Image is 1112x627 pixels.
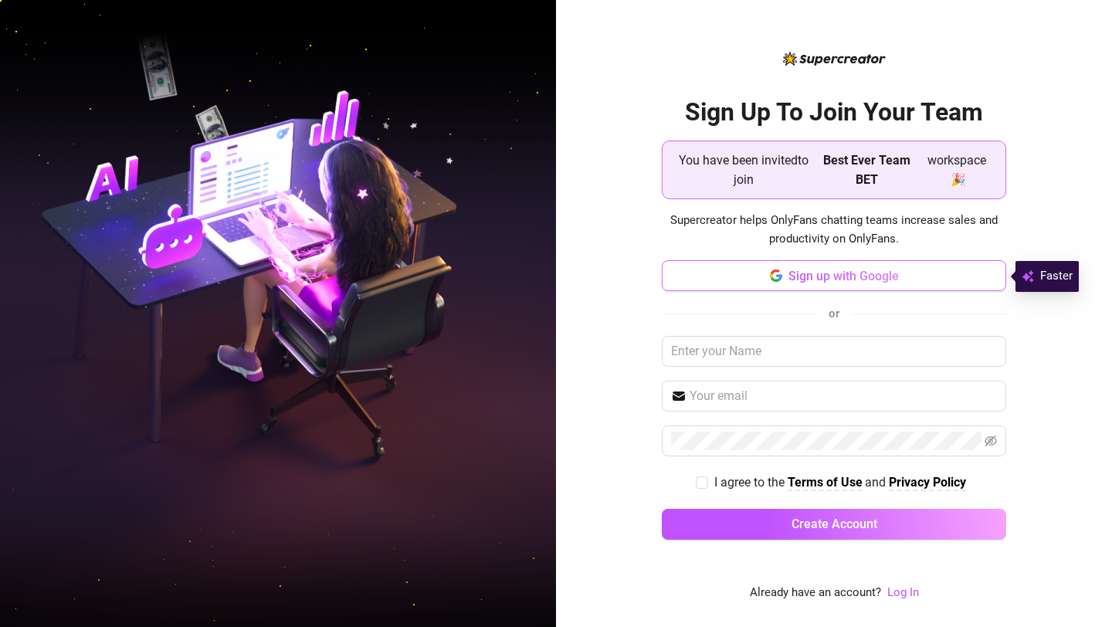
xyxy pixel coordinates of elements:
a: Log In [887,585,919,599]
strong: Best Ever Team BET [823,153,910,187]
span: or [829,307,839,320]
a: Privacy Policy [889,475,966,491]
a: Terms of Use [788,475,863,491]
strong: Privacy Policy [889,475,966,490]
span: Create Account [792,517,877,531]
img: logo-BBDzfeDw.svg [783,52,886,66]
span: workspace 🎉 [920,151,993,189]
button: Sign up with Google [662,260,1006,291]
button: Create Account [662,509,1006,540]
span: I agree to the [714,475,788,490]
input: Enter your Name [662,336,1006,367]
span: Supercreator helps OnlyFans chatting teams increase sales and productivity on OnlyFans. [662,212,1006,248]
span: eye-invisible [985,435,997,447]
a: Log In [887,584,919,602]
span: Faster [1040,267,1073,286]
span: and [865,475,889,490]
span: Already have an account? [750,584,881,602]
img: svg%3e [1022,267,1034,286]
span: Sign up with Google [788,269,899,283]
strong: Terms of Use [788,475,863,490]
h2: Sign Up To Join Your Team [662,97,1006,128]
input: Your email [690,387,997,405]
span: You have been invited to join [675,151,813,189]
